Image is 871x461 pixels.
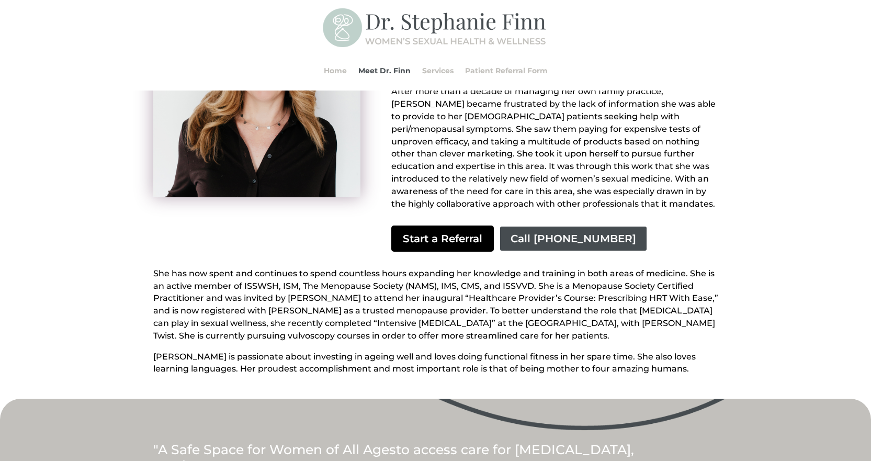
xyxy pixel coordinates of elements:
a: Start a Referral [391,226,494,252]
a: Call [PHONE_NUMBER] [499,226,648,252]
a: Services [422,51,454,91]
p: She has now spent and continues to spend countless hours expanding her knowledge and training in ... [153,267,718,351]
p: [PERSON_NAME] is passionate about investing in ageing well and loves doing functional fitness in ... [153,351,718,376]
a: Meet Dr. Finn [358,51,411,91]
a: Home [324,51,347,91]
p: After more than a decade of managing her own family practice, [PERSON_NAME] became frustrated by ... [391,85,718,210]
a: Patient Referral Form [465,51,548,91]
